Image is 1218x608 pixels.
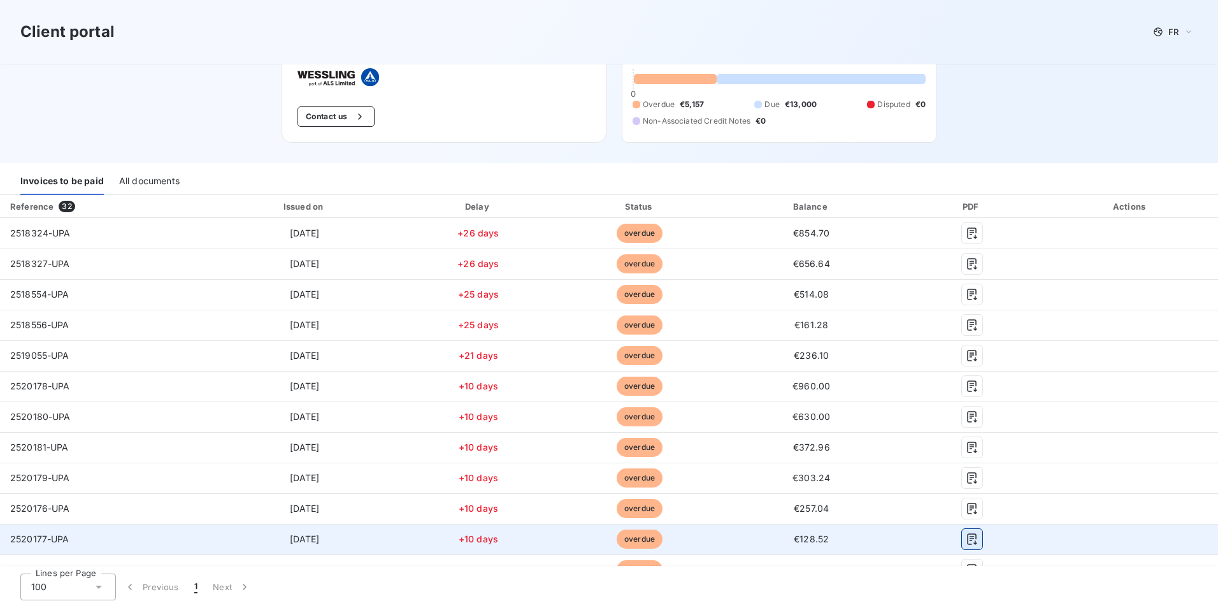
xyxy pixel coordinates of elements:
[617,530,663,549] span: overdue
[10,228,71,238] span: 2518324-UPA
[290,564,320,575] span: [DATE]
[458,319,499,330] span: +25 days
[459,380,498,391] span: +10 days
[617,254,663,273] span: overdue
[459,411,498,422] span: +10 days
[459,350,498,361] span: +21 days
[915,99,926,110] span: €0
[794,319,828,330] span: €161.28
[877,99,910,110] span: Disputed
[10,533,69,544] span: 2520177-UPA
[31,581,47,593] span: 100
[457,258,499,269] span: +26 days
[187,574,205,600] button: 1
[792,411,830,422] span: €630.00
[617,468,663,488] span: overdue
[458,289,499,300] span: +25 days
[793,442,830,452] span: €372.96
[459,533,498,544] span: +10 days
[10,201,54,212] div: Reference
[290,258,320,269] span: [DATE]
[794,533,829,544] span: €128.52
[617,224,663,243] span: overdue
[793,228,829,238] span: €854.70
[20,168,104,195] div: Invoices to be paid
[290,350,320,361] span: [DATE]
[290,289,320,300] span: [DATE]
[617,315,663,335] span: overdue
[903,200,1040,213] div: PDF
[643,115,750,127] span: Non-Associated Credit Notes
[290,319,320,330] span: [DATE]
[793,258,830,269] span: €656.64
[459,442,498,452] span: +10 days
[617,285,663,304] span: overdue
[212,200,397,213] div: Issued on
[764,99,779,110] span: Due
[794,503,829,514] span: €257.04
[194,581,197,593] span: 1
[459,564,498,575] span: +10 days
[560,200,719,213] div: Status
[785,99,817,110] span: €13,000
[297,106,375,127] button: Contact us
[1168,27,1179,37] span: FR
[1045,200,1215,213] div: Actions
[10,289,69,300] span: 2518554-UPA
[116,574,187,600] button: Previous
[680,99,704,110] span: €5,157
[402,200,555,213] div: Delay
[20,20,115,43] h3: Client portal
[643,99,675,110] span: Overdue
[459,472,498,483] span: +10 days
[617,499,663,518] span: overdue
[290,411,320,422] span: [DATE]
[290,472,320,483] span: [DATE]
[794,289,829,300] span: €514.08
[617,346,663,365] span: overdue
[10,380,70,391] span: 2520178-UPA
[59,201,75,212] span: 32
[10,411,71,422] span: 2520180-UPA
[290,228,320,238] span: [DATE]
[617,377,663,396] span: overdue
[457,228,499,238] span: +26 days
[10,442,69,452] span: 2520181-UPA
[617,407,663,426] span: overdue
[290,503,320,514] span: [DATE]
[290,442,320,452] span: [DATE]
[297,68,379,86] img: Company logo
[794,350,829,361] span: €236.10
[10,350,69,361] span: 2519055-UPA
[792,380,830,391] span: €960.00
[617,560,663,579] span: overdue
[631,89,636,99] span: 0
[10,319,69,330] span: 2518556-UPA
[756,115,766,127] span: €0
[617,438,663,457] span: overdue
[792,472,830,483] span: €303.24
[290,533,320,544] span: [DATE]
[290,380,320,391] span: [DATE]
[119,168,180,195] div: All documents
[10,258,70,269] span: 2518327-UPA
[724,200,898,213] div: Balance
[10,503,70,514] span: 2520176-UPA
[10,564,69,575] span: 2520175-UPA
[459,503,498,514] span: +10 days
[205,574,259,600] button: Next
[10,472,70,483] span: 2520179-UPA
[796,564,828,575] span: €82.44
